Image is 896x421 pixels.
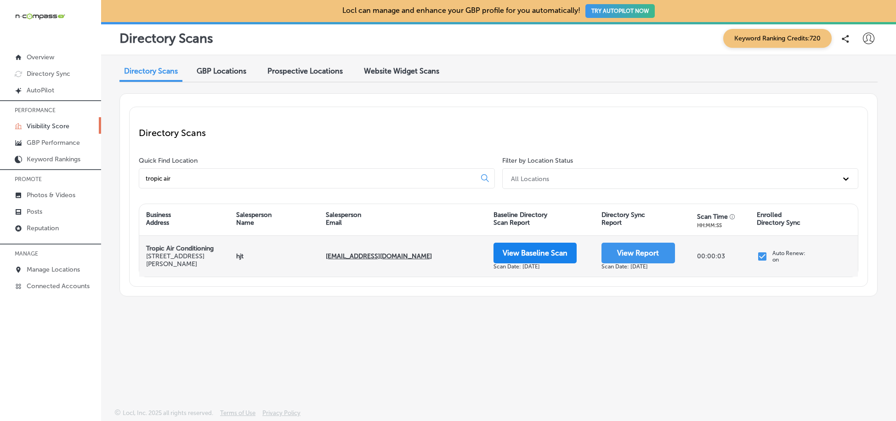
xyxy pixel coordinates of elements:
input: All Locations [145,174,474,182]
div: Enrolled Directory Sync [757,211,800,227]
div: Salesperson Email [326,211,361,227]
p: 00:00:03 [697,252,725,260]
p: AutoPilot [27,86,54,94]
a: Privacy Policy [262,410,301,421]
div: Scan Date: [DATE] [601,263,675,270]
p: Reputation [27,224,59,232]
span: Directory Scans [124,67,178,75]
span: Prospective Locations [267,67,343,75]
div: Scan Time [697,213,728,221]
div: Directory Sync Report [601,211,645,227]
div: Baseline Directory Scan Report [493,211,547,227]
p: Photos & Videos [27,191,75,199]
label: Filter by Location Status [502,157,573,165]
p: Auto Renew: on [772,250,805,263]
div: Salesperson Name [236,211,272,227]
a: Terms of Use [220,410,255,421]
p: Overview [27,53,54,61]
p: Connected Accounts [27,282,90,290]
img: 660ab0bf-5cc7-4cb8-ba1c-48b5ae0f18e60NCTV_CLogo_TV_Black_-500x88.png [15,12,65,21]
p: [STREET_ADDRESS][PERSON_NAME] [146,252,222,268]
strong: hjt [236,252,244,260]
button: View Baseline Scan [493,243,577,263]
a: View Report [601,250,675,257]
p: Keyword Rankings [27,155,80,163]
div: Business Address [146,211,171,227]
p: Manage Locations [27,266,80,273]
p: Visibility Score [27,122,69,130]
strong: [EMAIL_ADDRESS][DOMAIN_NAME] [326,252,432,260]
p: GBP Performance [27,139,80,147]
button: Displays the total time taken to generate this report. [730,213,737,218]
label: Quick Find Location [139,157,198,165]
p: Directory Scans [139,127,858,138]
span: GBP Locations [197,67,246,75]
div: Scan Date: [DATE] [493,263,577,270]
p: Posts [27,208,42,216]
span: Keyword Ranking Credits: 720 [723,29,832,48]
a: View Baseline Scan [493,250,577,257]
p: Locl, Inc. 2025 all rights reserved. [123,410,213,416]
strong: Tropic Air Conditioning [146,245,214,252]
button: View Report [601,243,675,263]
button: TRY AUTOPILOT NOW [585,4,655,18]
p: Directory Scans [119,31,213,46]
span: Website Widget Scans [364,67,439,75]
div: HH:MM:SS [697,222,737,228]
div: All Locations [511,175,549,182]
p: Directory Sync [27,70,70,78]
